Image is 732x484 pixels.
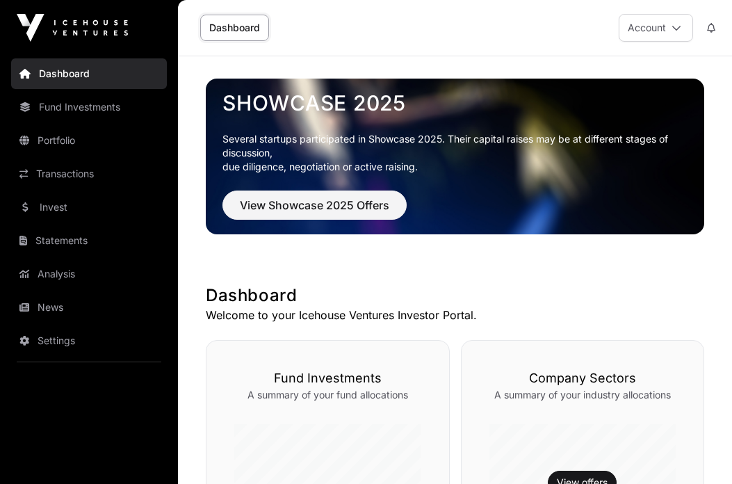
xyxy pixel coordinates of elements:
img: Icehouse Ventures Logo [17,14,128,42]
a: Invest [11,192,167,223]
img: Showcase 2025 [206,79,704,234]
p: Welcome to your Icehouse Ventures Investor Portal. [206,307,704,323]
a: Transactions [11,159,167,189]
a: Settings [11,325,167,356]
a: Portfolio [11,125,167,156]
p: A summary of your fund allocations [234,388,421,402]
a: Dashboard [200,15,269,41]
iframe: Chat Widget [662,417,732,484]
button: View Showcase 2025 Offers [222,191,407,220]
a: Dashboard [11,58,167,89]
p: Several startups participated in Showcase 2025. Their capital raises may be at different stages o... [222,132,688,174]
p: A summary of your industry allocations [489,388,676,402]
a: Fund Investments [11,92,167,122]
a: Statements [11,225,167,256]
a: Analysis [11,259,167,289]
span: View Showcase 2025 Offers [240,197,389,213]
a: Showcase 2025 [222,90,688,115]
a: News [11,292,167,323]
button: Account [619,14,693,42]
h1: Dashboard [206,284,704,307]
h3: Company Sectors [489,369,676,388]
a: View Showcase 2025 Offers [222,204,407,218]
h3: Fund Investments [234,369,421,388]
